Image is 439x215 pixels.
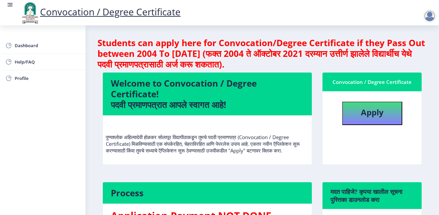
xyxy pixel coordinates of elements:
[361,107,384,118] b: Apply
[20,1,40,24] img: logo
[331,188,414,204] h6: मदत पाहिजे? कृपया खालील सूचना पुस्तिका डाउनलोड करा
[15,58,80,66] span: Help/FAQ
[331,78,414,86] div: Convocation / Degree Certificate
[342,102,402,125] button: Apply
[20,5,181,18] a: Convocation / Degree Certificate
[15,74,80,82] span: Profile
[97,37,427,70] h4: Students can apply here for Convocation/Degree Certificate if they Pass Out between 2004 To [DATE...
[106,120,309,154] p: पुण्यश्लोक अहिल्यादेवी होळकर सोलापूर विद्यापीठाकडून तुमचे पदवी प्रमाणपत्र (Convocation / Degree C...
[111,78,304,110] h4: Welcome to Convocation / Degree Certificate! पदवी प्रमाणपत्रात आपले स्वागत आहे!
[15,41,80,49] span: Dashboard
[111,188,304,198] h4: Process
